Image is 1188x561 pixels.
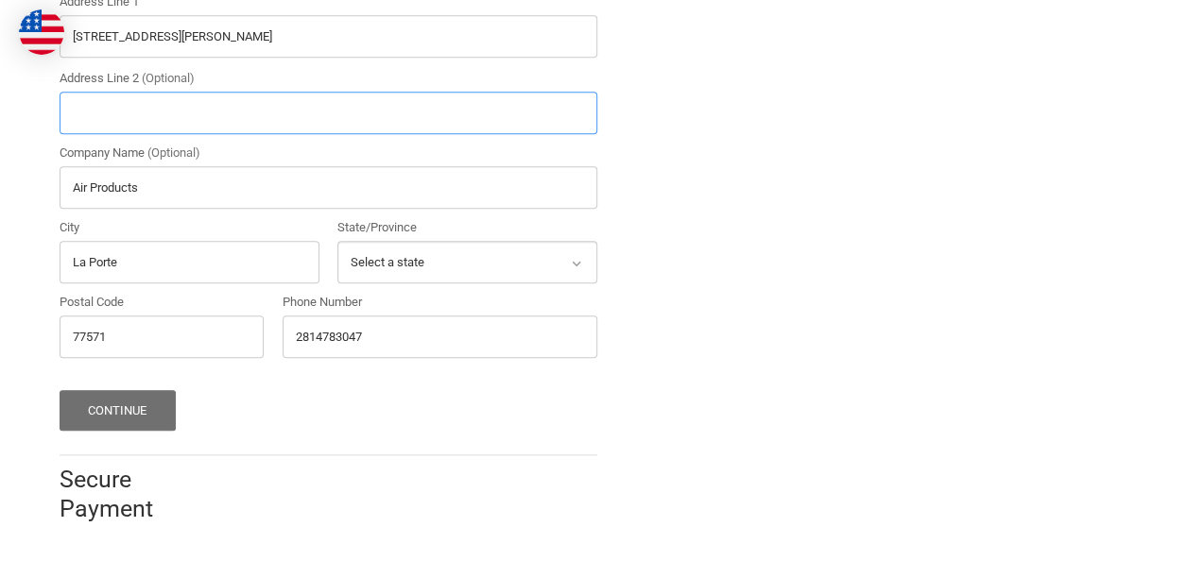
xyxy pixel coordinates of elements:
label: State/Province [337,218,597,237]
h2: Secure Payment [60,465,185,524]
small: (Optional) [142,71,195,85]
label: Postal Code [60,293,264,312]
button: Continue [60,390,176,431]
label: Phone Number [283,293,598,312]
label: Company Name [60,144,597,162]
label: Address Line 2 [60,69,597,88]
img: duty and tax information for United States [19,9,64,55]
label: City [60,218,319,237]
small: (Optional) [147,145,200,160]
